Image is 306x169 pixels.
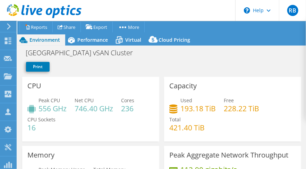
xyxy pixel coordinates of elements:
[27,151,54,159] h3: Memory
[80,22,113,32] a: Export
[169,82,197,90] h3: Capacity
[244,7,250,14] svg: \n
[169,116,181,123] span: Total
[39,105,67,112] h4: 556 GHz
[224,97,234,104] span: Free
[121,105,134,112] h4: 236
[39,97,60,104] span: Peak CPU
[75,105,113,112] h4: 746.40 GHz
[19,22,53,32] a: Reports
[159,37,190,43] span: Cloud Pricing
[27,82,41,90] h3: CPU
[125,37,141,43] span: Virtual
[29,37,60,43] span: Environment
[180,105,216,112] h4: 193.18 TiB
[52,22,81,32] a: Share
[26,62,50,72] a: Print
[287,5,298,16] span: RB
[169,124,205,131] h4: 421.40 TiB
[27,124,56,131] h4: 16
[180,97,192,104] span: Used
[77,37,108,43] span: Performance
[224,105,259,112] h4: 228.22 TiB
[23,49,144,57] h1: [GEOGRAPHIC_DATA] vSAN Cluster
[75,97,94,104] span: Net CPU
[27,116,56,123] span: CPU Sockets
[112,22,145,32] a: More
[169,151,288,159] h3: Peak Aggregate Network Throughput
[121,97,134,104] span: Cores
